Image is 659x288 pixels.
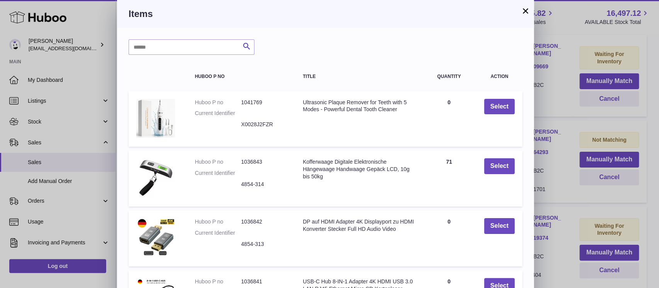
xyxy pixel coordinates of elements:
img: DP auf HDMI Adapter 4K Displayport zu HDMI Konverter Stecker Full HD Audio Video [136,218,175,257]
img: Kofferwaage Digitale Elektronische Hängewaage Handwaage Gepäck LCD, 10g bis 50kg [136,158,175,197]
td: 71 [422,151,476,207]
button: Select [484,218,515,234]
dd: 1036841 [241,278,287,285]
dd: 1036842 [241,218,287,225]
dd: X0028J2FZR [241,121,287,128]
button: Select [484,99,515,115]
td: 0 [422,91,476,147]
button: Select [484,158,515,174]
th: Huboo P no [187,66,295,87]
div: Ultrasonic Plaque Remover for Teeth with 5 Modes - Powerful Dental Tooth Cleaner [303,99,414,114]
div: DP auf HDMI Adapter 4K Displayport zu HDMI Konverter Stecker Full HD Audio Video [303,218,414,233]
button: × [521,6,530,15]
dt: Huboo P no [195,218,241,225]
th: Title [295,66,422,87]
th: Action [476,66,522,87]
dt: Current Identifier [195,229,241,237]
h3: Items [129,8,522,20]
th: Quantity [422,66,476,87]
dd: 4854-314 [241,181,287,188]
dt: Huboo P no [195,99,241,106]
img: Ultrasonic Plaque Remover for Teeth with 5 Modes - Powerful Dental Tooth Cleaner [136,99,175,137]
div: Kofferwaage Digitale Elektronische Hängewaage Handwaage Gepäck LCD, 10g bis 50kg [303,158,414,180]
dt: Huboo P no [195,278,241,285]
dd: 1041769 [241,99,287,106]
dd: 1036843 [241,158,287,166]
dt: Current Identifier [195,110,241,117]
dd: 4854-313 [241,241,287,248]
td: 0 [422,210,476,266]
dt: Current Identifier [195,169,241,177]
dt: Huboo P no [195,158,241,166]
